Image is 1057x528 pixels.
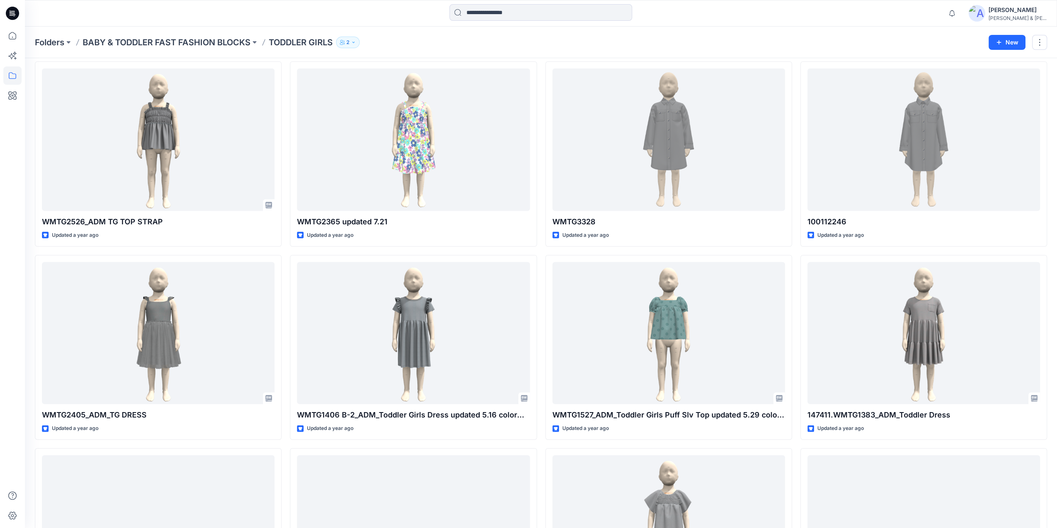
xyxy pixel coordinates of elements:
p: WMTG1527_ADM_Toddler Girls Puff Slv Top updated 5.29 colorways [552,409,785,421]
p: Updated a year ago [52,424,98,433]
p: Updated a year ago [307,424,353,433]
a: WMTG3328 [552,69,785,211]
p: Updated a year ago [562,231,609,240]
button: New [988,35,1025,50]
a: BABY & TODDLER FAST FASHION BLOCKS [83,37,250,48]
img: avatar [969,5,985,22]
p: WMTG2405_ADM_TG DRESS [42,409,275,421]
p: TODDLER GIRLS [269,37,333,48]
a: Folders [35,37,64,48]
a: WMTG2526_ADM TG TOP STRAP [42,69,275,211]
a: 147411.WMTG1383_ADM_Toddler Dress [807,262,1040,405]
p: WMTG2526_ADM TG TOP STRAP [42,216,275,228]
p: Updated a year ago [817,231,864,240]
a: WMTG1406 B-2_ADM_Toddler Girls Dress updated 5.16 colorways [297,262,530,405]
a: WMTG1527_ADM_Toddler Girls Puff Slv Top updated 5.29 colorways [552,262,785,405]
div: [PERSON_NAME] [988,5,1047,15]
a: WMTG2365 updated 7.21 [297,69,530,211]
p: Updated a year ago [817,424,864,433]
p: WMTG2365 updated 7.21 [297,216,530,228]
p: 100112246 [807,216,1040,228]
button: 2 [336,37,360,48]
p: Updated a year ago [562,424,609,433]
a: WMTG2405_ADM_TG DRESS [42,262,275,405]
p: WMTG1406 B-2_ADM_Toddler Girls Dress updated 5.16 colorways [297,409,530,421]
a: 100112246 [807,69,1040,211]
p: 2 [346,38,349,47]
p: 147411.WMTG1383_ADM_Toddler Dress [807,409,1040,421]
div: [PERSON_NAME] & [PERSON_NAME] [988,15,1047,21]
p: Updated a year ago [307,231,353,240]
p: Updated a year ago [52,231,98,240]
p: WMTG3328 [552,216,785,228]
